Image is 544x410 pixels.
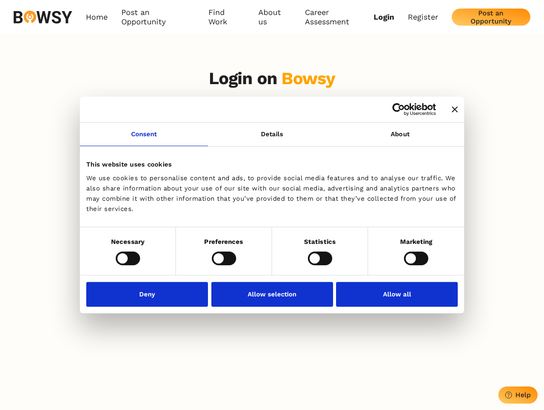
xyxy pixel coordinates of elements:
[374,12,394,22] a: Login
[86,282,208,307] button: Deny
[86,173,458,214] div: We use cookies to personalise content and ads, to provide social media features and to analyse ou...
[515,391,531,399] div: Help
[208,123,336,146] a: Details
[459,9,524,25] div: Post an Opportunity
[14,11,72,23] img: svg%3e
[408,12,438,22] a: Register
[336,282,458,307] button: Allow all
[211,282,333,307] button: Allow selection
[452,9,530,26] button: Post an Opportunity
[498,387,538,404] button: Help
[304,238,336,246] strong: Statistics
[224,96,320,105] p: Enter and start using it
[86,159,458,170] div: This website uses cookies
[305,8,374,27] a: Career Assessment
[209,68,336,89] h3: Login on
[361,103,436,116] a: Usercentrics Cookiebot - opens in a new window
[86,8,108,27] a: Home
[80,123,208,146] a: Consent
[111,238,144,246] strong: Necessary
[336,123,464,146] a: About
[400,238,433,246] strong: Marketing
[452,106,458,112] button: Close banner
[281,68,335,88] div: Bowsy
[204,238,243,246] strong: Preferences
